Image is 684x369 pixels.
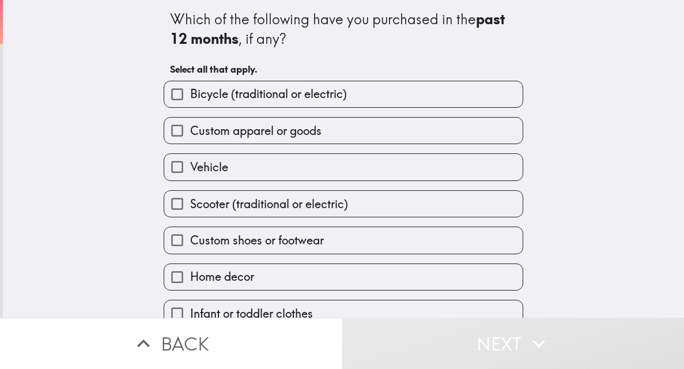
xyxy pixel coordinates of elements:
span: Scooter (traditional or electric) [190,196,348,212]
span: Infant or toddler clothes [190,306,313,322]
button: Custom apparel or goods [164,118,523,144]
h6: Select all that apply. [170,63,517,76]
button: Vehicle [164,154,523,180]
span: Vehicle [190,159,228,175]
span: Home decor [190,269,254,285]
b: past 12 months [170,10,508,47]
div: Which of the following have you purchased in the , if any? [170,10,517,48]
button: Bicycle (traditional or electric) [164,81,523,107]
button: Infant or toddler clothes [164,300,523,326]
span: Bicycle (traditional or electric) [190,86,347,102]
span: Custom apparel or goods [190,123,322,139]
button: Custom shoes or footwear [164,227,523,253]
button: Home decor [164,264,523,290]
span: Custom shoes or footwear [190,232,324,248]
button: Scooter (traditional or electric) [164,191,523,217]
